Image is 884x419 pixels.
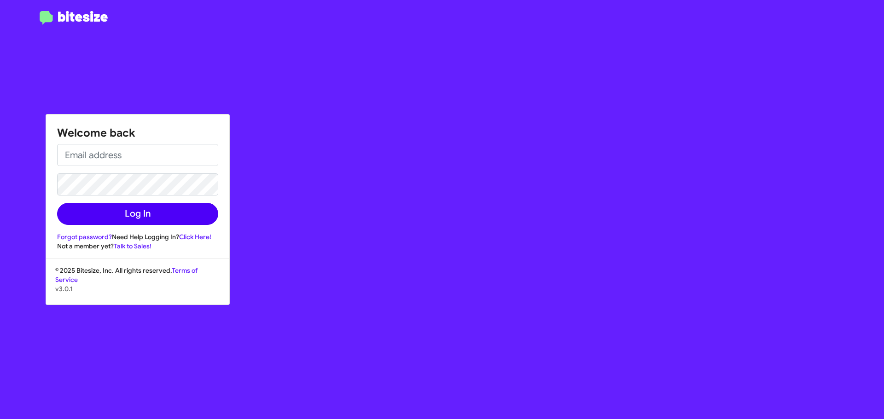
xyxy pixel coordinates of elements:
[57,126,218,140] h1: Welcome back
[55,284,220,293] p: v3.0.1
[179,233,211,241] a: Click Here!
[57,144,218,166] input: Email address
[57,203,218,225] button: Log In
[57,233,112,241] a: Forgot password?
[46,266,229,304] div: © 2025 Bitesize, Inc. All rights reserved.
[114,242,151,250] a: Talk to Sales!
[57,232,218,241] div: Need Help Logging In?
[57,241,218,251] div: Not a member yet?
